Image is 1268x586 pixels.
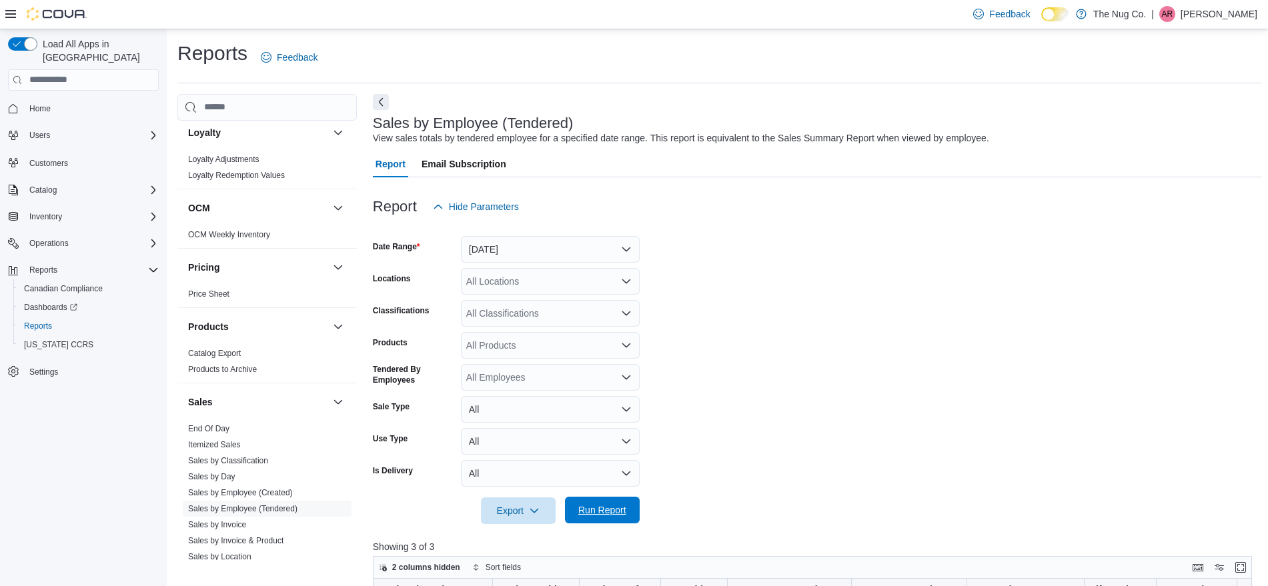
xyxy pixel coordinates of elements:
[24,321,52,331] span: Reports
[177,345,357,383] div: Products
[29,185,57,195] span: Catalog
[177,286,357,307] div: Pricing
[461,428,640,455] button: All
[24,235,74,251] button: Operations
[177,40,247,67] h1: Reports
[188,395,213,409] h3: Sales
[13,335,164,354] button: [US_STATE] CCRS
[428,193,524,220] button: Hide Parameters
[3,181,164,199] button: Catalog
[19,299,159,315] span: Dashboards
[373,273,411,284] label: Locations
[13,279,164,298] button: Canadian Compliance
[373,199,417,215] h3: Report
[13,317,164,335] button: Reports
[3,99,164,118] button: Home
[24,235,159,251] span: Operations
[24,154,159,171] span: Customers
[188,201,328,215] button: OCM
[3,234,164,253] button: Operations
[188,472,235,481] a: Sales by Day
[373,241,420,252] label: Date Range
[621,340,632,351] button: Open list of options
[188,395,328,409] button: Sales
[1233,559,1249,575] button: Enter fullscreen
[489,497,548,524] span: Export
[1181,6,1257,22] p: [PERSON_NAME]
[392,562,460,573] span: 2 columns hidden
[24,302,77,313] span: Dashboards
[374,559,466,575] button: 2 columns hidden
[188,348,241,359] span: Catalog Export
[1159,6,1175,22] div: Alex Roerick
[3,207,164,226] button: Inventory
[373,465,413,476] label: Is Delivery
[24,127,55,143] button: Users
[1162,6,1173,22] span: AR
[29,238,69,249] span: Operations
[177,151,357,189] div: Loyalty
[188,365,257,374] a: Products to Archive
[1041,7,1069,21] input: Dark Mode
[188,126,221,139] h3: Loyalty
[3,126,164,145] button: Users
[24,262,159,278] span: Reports
[277,51,318,64] span: Feedback
[3,261,164,279] button: Reports
[373,94,389,110] button: Next
[24,339,93,350] span: [US_STATE] CCRS
[188,261,219,274] h3: Pricing
[188,320,328,333] button: Products
[24,364,63,380] a: Settings
[24,127,159,143] span: Users
[188,440,241,449] a: Itemized Sales
[330,200,346,216] button: OCM
[188,487,293,498] span: Sales by Employee (Created)
[621,308,632,319] button: Open list of options
[188,126,328,139] button: Loyalty
[29,367,58,377] span: Settings
[19,337,159,353] span: Washington CCRS
[29,265,57,275] span: Reports
[621,276,632,287] button: Open list of options
[188,364,257,375] span: Products to Archive
[3,153,164,172] button: Customers
[422,151,506,177] span: Email Subscription
[449,200,519,213] span: Hide Parameters
[968,1,1035,27] a: Feedback
[188,488,293,497] a: Sales by Employee (Created)
[19,299,83,315] a: Dashboards
[188,289,229,299] a: Price Sheet
[486,562,521,573] span: Sort fields
[13,298,164,317] a: Dashboards
[24,363,159,380] span: Settings
[188,520,246,529] a: Sales by Invoice
[24,155,73,171] a: Customers
[188,230,270,239] a: OCM Weekly Inventory
[578,503,626,517] span: Run Report
[19,281,159,297] span: Canadian Compliance
[1041,21,1042,22] span: Dark Mode
[330,125,346,141] button: Loyalty
[24,182,62,198] button: Catalog
[188,170,285,181] span: Loyalty Redemption Values
[1093,6,1146,22] p: The Nug Co.
[29,130,50,141] span: Users
[621,372,632,383] button: Open list of options
[1211,559,1227,575] button: Display options
[188,456,268,465] a: Sales by Classification
[188,201,210,215] h3: OCM
[188,455,268,466] span: Sales by Classification
[255,44,323,71] a: Feedback
[188,171,285,180] a: Loyalty Redemption Values
[19,337,99,353] a: [US_STATE] CCRS
[373,305,430,316] label: Classifications
[373,401,410,412] label: Sale Type
[373,364,456,385] label: Tendered By Employees
[188,535,283,546] span: Sales by Invoice & Product
[373,540,1261,553] p: Showing 3 of 3
[188,155,259,164] a: Loyalty Adjustments
[188,320,229,333] h3: Products
[188,261,328,274] button: Pricing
